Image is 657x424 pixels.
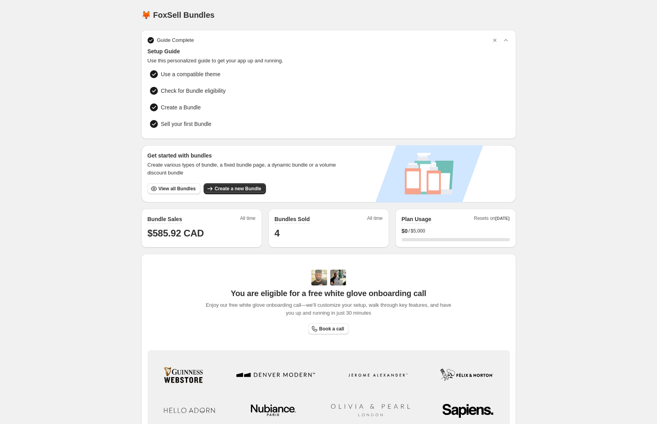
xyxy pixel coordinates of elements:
[231,289,426,298] span: You are eligible for a free white glove onboarding call
[148,227,256,240] h1: $585.92 CAD
[148,57,510,65] span: Use this personalized guide to get your app up and running.
[204,183,266,194] button: Create a new Bundle
[148,215,182,223] h2: Bundle Sales
[319,326,344,332] span: Book a call
[402,227,510,235] div: /
[240,215,255,224] span: All time
[161,103,201,111] span: Create a Bundle
[161,87,226,95] span: Check for Bundle eligibility
[495,216,509,221] span: [DATE]
[161,70,221,78] span: Use a compatible theme
[275,227,383,240] h1: 4
[367,215,382,224] span: All time
[157,36,194,44] span: Guide Complete
[402,215,431,223] h2: Plan Usage
[141,10,215,20] h1: 🦊 FoxSell Bundles
[411,228,425,234] span: $5,000
[311,270,327,285] img: Adi
[474,215,510,224] span: Resets on
[148,183,200,194] button: View all Bundles
[202,301,455,317] span: Enjoy our free white glove onboarding call—we'll customize your setup, walk through key features,...
[148,47,510,55] span: Setup Guide
[148,161,344,177] span: Create various types of bundle, a fixed bundle page, a dynamic bundle or a volume discount bundle
[402,227,408,235] span: $ 0
[308,323,349,334] a: Book a call
[148,152,344,159] h3: Get started with bundles
[215,186,261,192] span: Create a new Bundle
[275,215,310,223] h2: Bundles Sold
[161,120,212,128] span: Sell your first Bundle
[330,270,346,285] img: Prakhar
[159,186,196,192] span: View all Bundles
